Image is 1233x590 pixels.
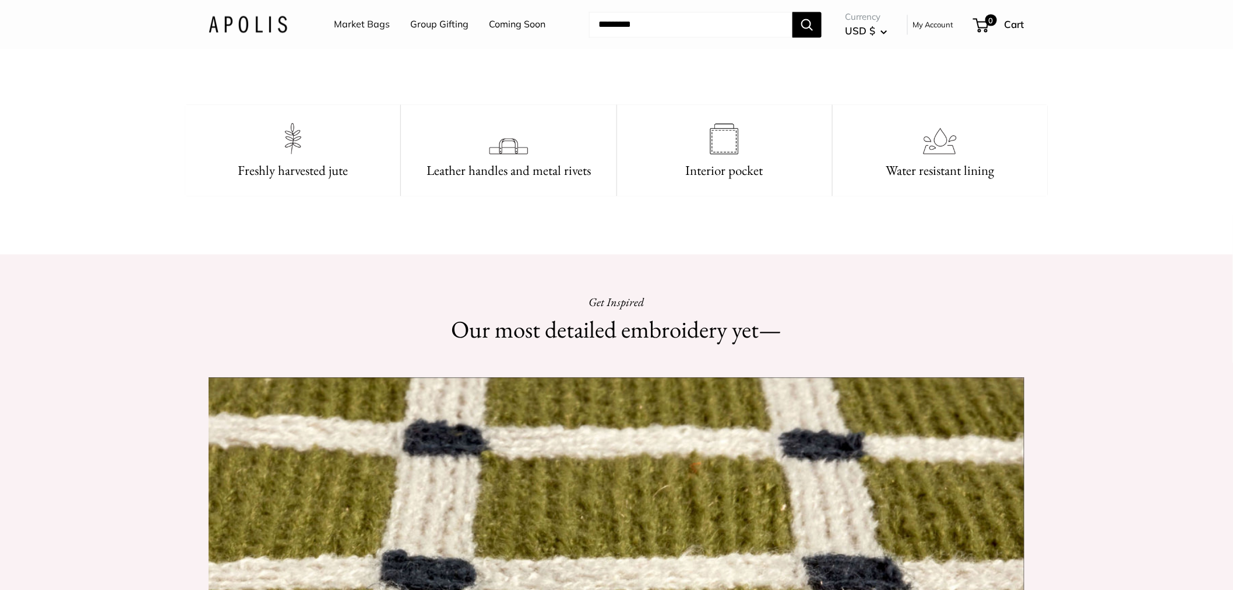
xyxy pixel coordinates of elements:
[410,16,468,33] a: Group Gifting
[631,159,818,182] h3: Interior pocket
[845,22,887,40] button: USD $
[334,16,390,33] a: Market Bags
[209,16,287,33] img: Apolis
[489,16,545,33] a: Coming Soon
[847,159,1034,182] h3: Water resistant lining
[199,159,386,182] h3: Freshly harvested jute
[589,12,792,37] input: Search...
[845,24,875,37] span: USD $
[845,9,887,25] span: Currency
[974,15,1024,34] a: 0 Cart
[792,12,822,37] button: Search
[413,292,820,312] p: Get Inspired
[985,14,997,26] span: 0
[913,17,954,31] a: My Account
[413,312,820,347] h2: Our most detailed embroidery yet—
[415,159,602,182] h3: Leather handles and metal rivets
[1005,18,1024,30] span: Cart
